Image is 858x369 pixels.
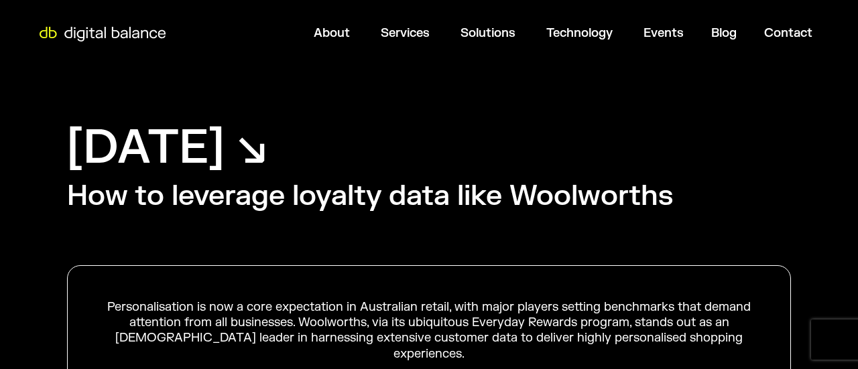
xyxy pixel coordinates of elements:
[546,25,613,41] a: Technology
[67,117,267,178] h1: [DATE] ↘︎
[173,20,823,46] nav: Menu
[101,299,757,362] div: Personalisation is now a core expectation in Australian retail, with major players setting benchm...
[173,20,823,46] div: Menu Toggle
[34,27,172,42] img: Digital Balance logo
[643,25,684,41] a: Events
[764,25,812,41] a: Contact
[461,25,515,41] a: Solutions
[67,178,673,215] h2: How to leverage loyalty data like Woolworths
[314,25,350,41] a: About
[711,25,737,41] a: Blog
[381,25,430,41] a: Services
